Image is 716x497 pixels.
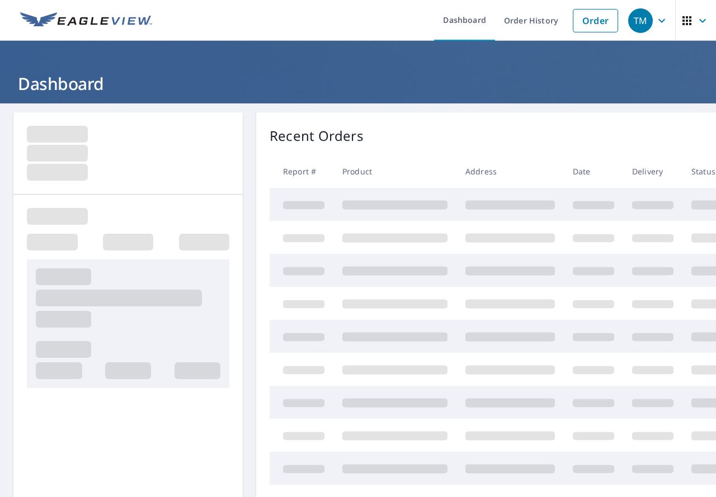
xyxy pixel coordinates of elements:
a: Order [573,9,618,32]
h1: Dashboard [13,72,703,95]
th: Report # [270,155,333,188]
th: Address [456,155,564,188]
th: Product [333,155,456,188]
p: Recent Orders [270,126,364,146]
th: Delivery [623,155,682,188]
img: EV Logo [20,12,152,29]
th: Date [564,155,623,188]
div: TM [628,8,653,33]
